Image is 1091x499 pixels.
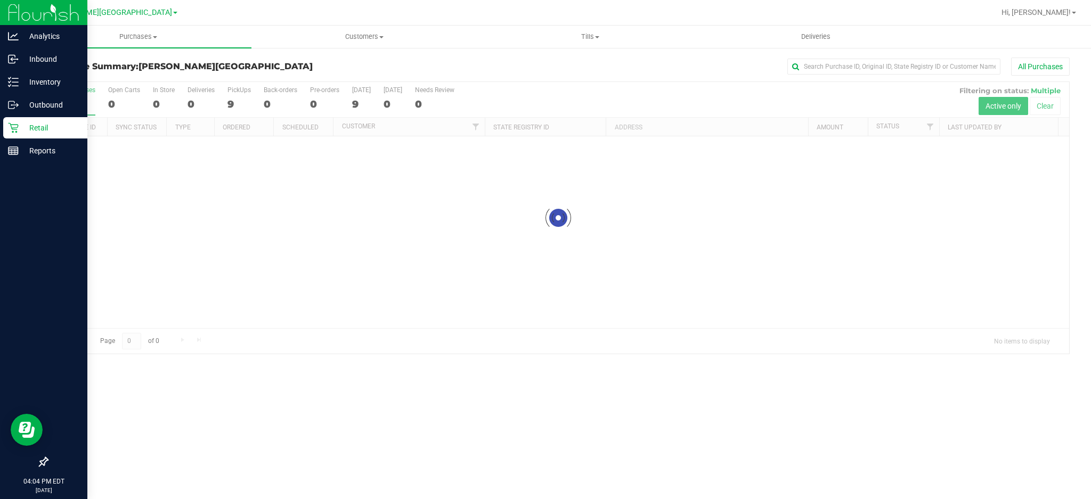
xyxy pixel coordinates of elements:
[8,122,19,133] inline-svg: Retail
[8,100,19,110] inline-svg: Outbound
[11,414,43,446] iframe: Resource center
[252,32,477,42] span: Customers
[19,30,83,43] p: Analytics
[19,121,83,134] p: Retail
[5,477,83,486] p: 04:04 PM EDT
[1002,8,1071,17] span: Hi, [PERSON_NAME]!
[8,145,19,156] inline-svg: Reports
[1011,58,1070,76] button: All Purchases
[787,32,845,42] span: Deliveries
[19,76,83,88] p: Inventory
[8,77,19,87] inline-svg: Inventory
[8,54,19,64] inline-svg: Inbound
[19,144,83,157] p: Reports
[478,32,703,42] span: Tills
[26,32,251,42] span: Purchases
[40,8,172,17] span: [PERSON_NAME][GEOGRAPHIC_DATA]
[703,26,929,48] a: Deliveries
[8,31,19,42] inline-svg: Analytics
[26,26,251,48] a: Purchases
[787,59,1000,75] input: Search Purchase ID, Original ID, State Registry ID or Customer Name...
[19,99,83,111] p: Outbound
[47,62,388,71] h3: Purchase Summary:
[19,53,83,66] p: Inbound
[477,26,703,48] a: Tills
[139,61,313,71] span: [PERSON_NAME][GEOGRAPHIC_DATA]
[251,26,477,48] a: Customers
[5,486,83,494] p: [DATE]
